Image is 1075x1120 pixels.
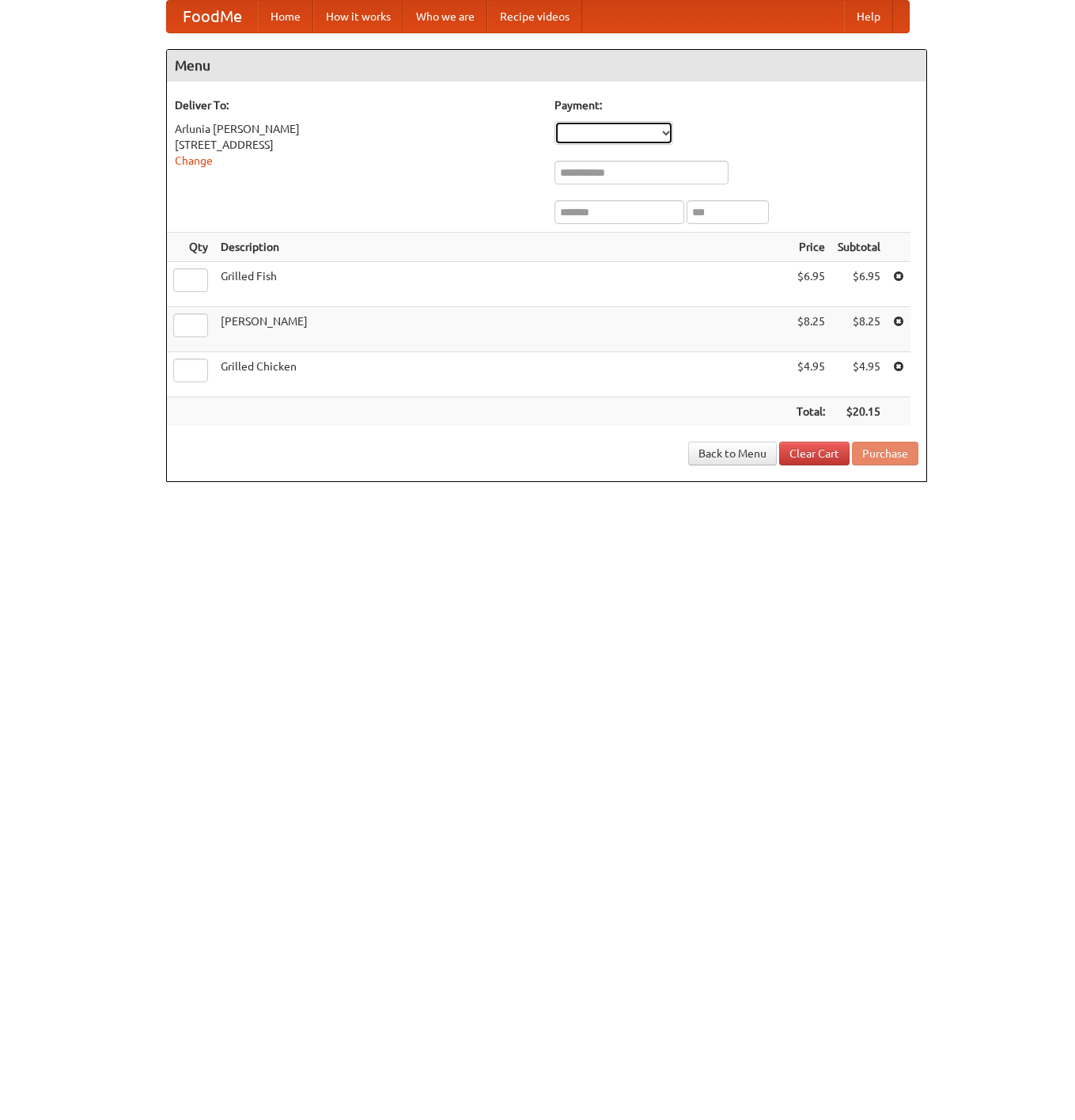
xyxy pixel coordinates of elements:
th: Qty [167,233,214,262]
th: Subtotal [831,233,887,262]
div: Arlunia [PERSON_NAME] [175,121,539,137]
a: How it works [313,1,403,32]
th: $20.15 [831,397,887,427]
td: $8.25 [831,307,887,352]
a: Help [844,1,893,32]
a: Clear Cart [779,442,850,465]
th: Price [790,233,831,262]
td: $6.95 [790,262,831,307]
a: Home [258,1,313,32]
h4: Menu [167,50,926,82]
a: Recipe videos [487,1,582,32]
td: [PERSON_NAME] [214,307,790,352]
a: Back to Menu [688,442,777,465]
a: Who we are [403,1,487,32]
td: $8.25 [790,307,831,352]
td: Grilled Fish [214,262,790,307]
td: $4.95 [831,352,887,397]
h5: Deliver To: [175,97,539,113]
th: Total: [790,397,831,427]
a: FoodMe [167,1,258,32]
a: Change [175,154,213,167]
h5: Payment: [555,97,918,113]
th: Description [214,233,790,262]
div: [STREET_ADDRESS] [175,137,539,153]
button: Purchase [852,442,918,465]
td: Grilled Chicken [214,352,790,397]
td: $6.95 [831,262,887,307]
td: $4.95 [790,352,831,397]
